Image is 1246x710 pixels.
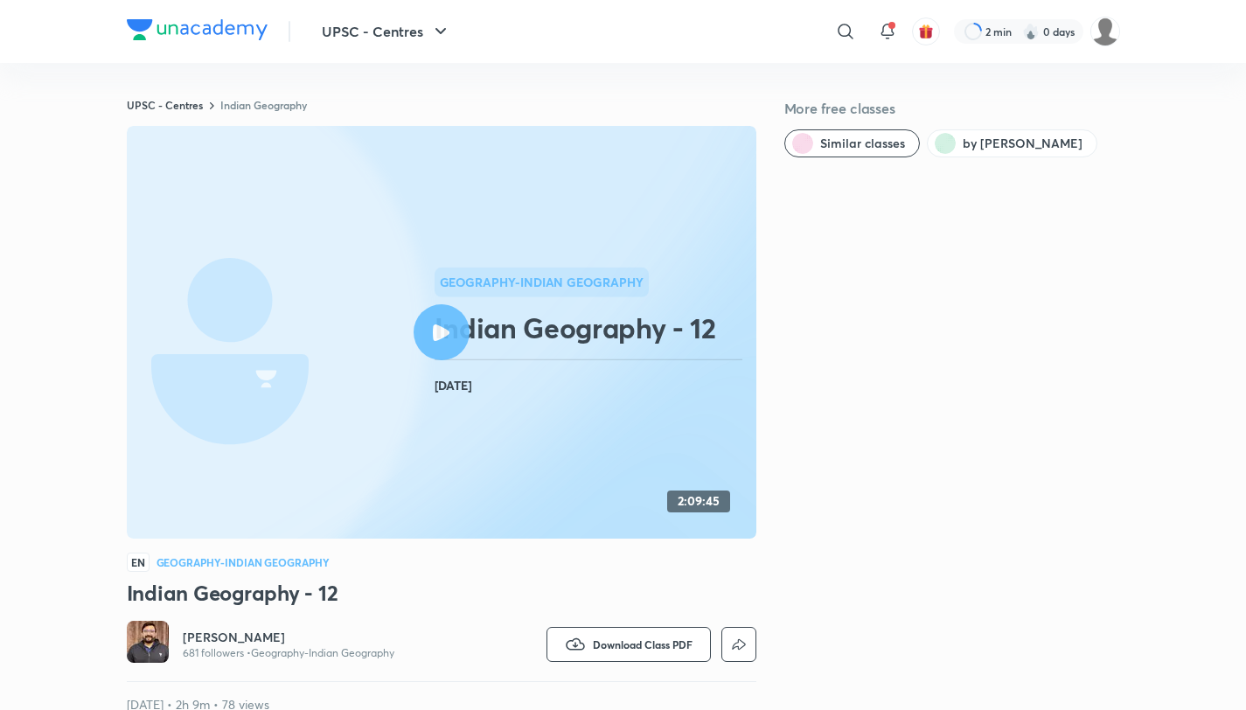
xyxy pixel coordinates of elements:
[678,494,720,509] h4: 2:09:45
[593,637,693,651] span: Download Class PDF
[963,135,1082,152] span: by Apurva Mehrotra
[927,129,1097,157] button: by Apurva Mehrotra
[220,98,307,112] a: Indian Geography
[183,646,394,660] p: 681 followers • Geography-Indian Geography
[127,98,203,112] a: UPSC - Centres
[183,629,394,646] a: [PERSON_NAME]
[784,129,920,157] button: Similar classes
[1022,23,1040,40] img: streak
[912,17,940,45] button: avatar
[127,19,268,40] img: Company Logo
[918,24,934,39] img: avatar
[127,621,169,663] img: Avatar
[1090,17,1120,46] img: Vikas Mishra
[820,135,905,152] span: Similar classes
[435,310,749,345] h2: Indian Geography - 12
[546,627,711,662] button: Download Class PDF
[127,621,169,667] a: Avatar
[311,14,462,49] button: UPSC - Centres
[435,374,749,397] h4: [DATE]
[157,557,330,567] h4: Geography-Indian Geography
[127,19,268,45] a: Company Logo
[127,579,756,607] h3: Indian Geography - 12
[127,553,150,572] span: EN
[784,98,1120,119] h5: More free classes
